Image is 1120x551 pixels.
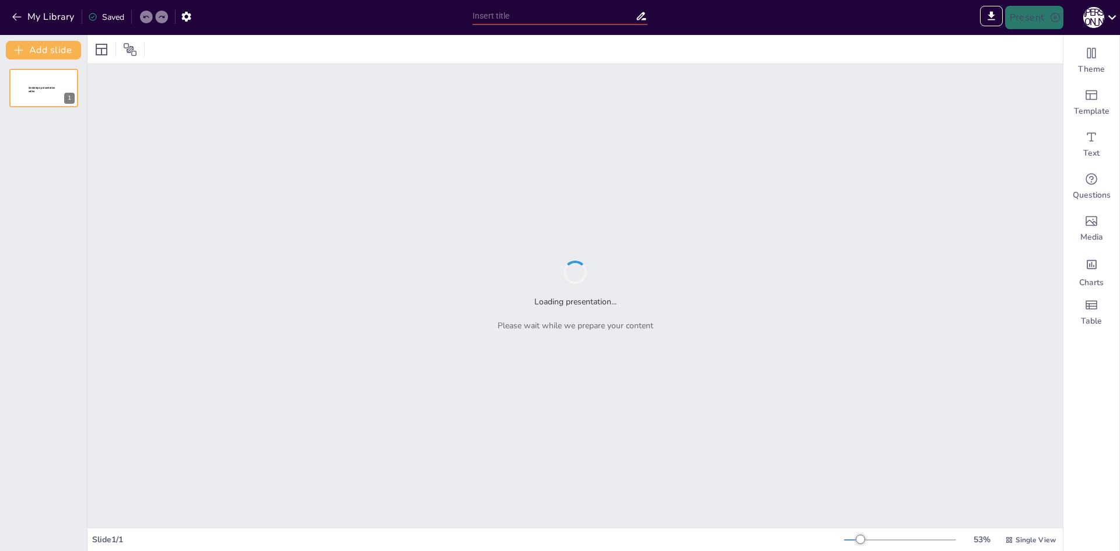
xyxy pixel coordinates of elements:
[473,8,635,24] input: Insert title
[1063,124,1119,166] div: Add text boxes
[92,40,111,59] div: Layout
[534,296,617,308] h2: Loading presentation...
[1080,231,1103,243] span: Media
[29,86,55,93] span: Sendsteps presentation editor
[9,69,78,107] div: 1
[498,320,653,332] p: Please wait while we prepare your content
[1083,148,1100,159] span: Text
[980,6,1003,29] span: Export to PowerPoint
[64,93,75,104] div: 1
[1063,292,1119,334] div: Add a table
[1074,106,1109,117] span: Template
[1073,189,1111,201] span: Questions
[1063,208,1119,250] div: Add images, graphics, shapes or video
[92,534,844,546] div: Slide 1 / 1
[1005,6,1063,29] button: Present
[88,11,124,23] div: Saved
[1063,40,1119,82] div: Change the overall theme
[6,41,81,59] button: Add slide
[1063,250,1119,292] div: Add charts and graphs
[968,534,996,546] div: 53 %
[123,43,137,57] span: Position
[1016,535,1056,545] span: Single View
[1083,6,1104,29] button: А [PERSON_NAME]
[1083,7,1104,28] div: А [PERSON_NAME]
[9,8,79,26] button: My Library
[1063,166,1119,208] div: Get real-time input from your audience
[1079,277,1104,289] span: Charts
[1063,82,1119,124] div: Add ready made slides
[1081,315,1102,327] span: Table
[1078,64,1105,75] span: Theme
